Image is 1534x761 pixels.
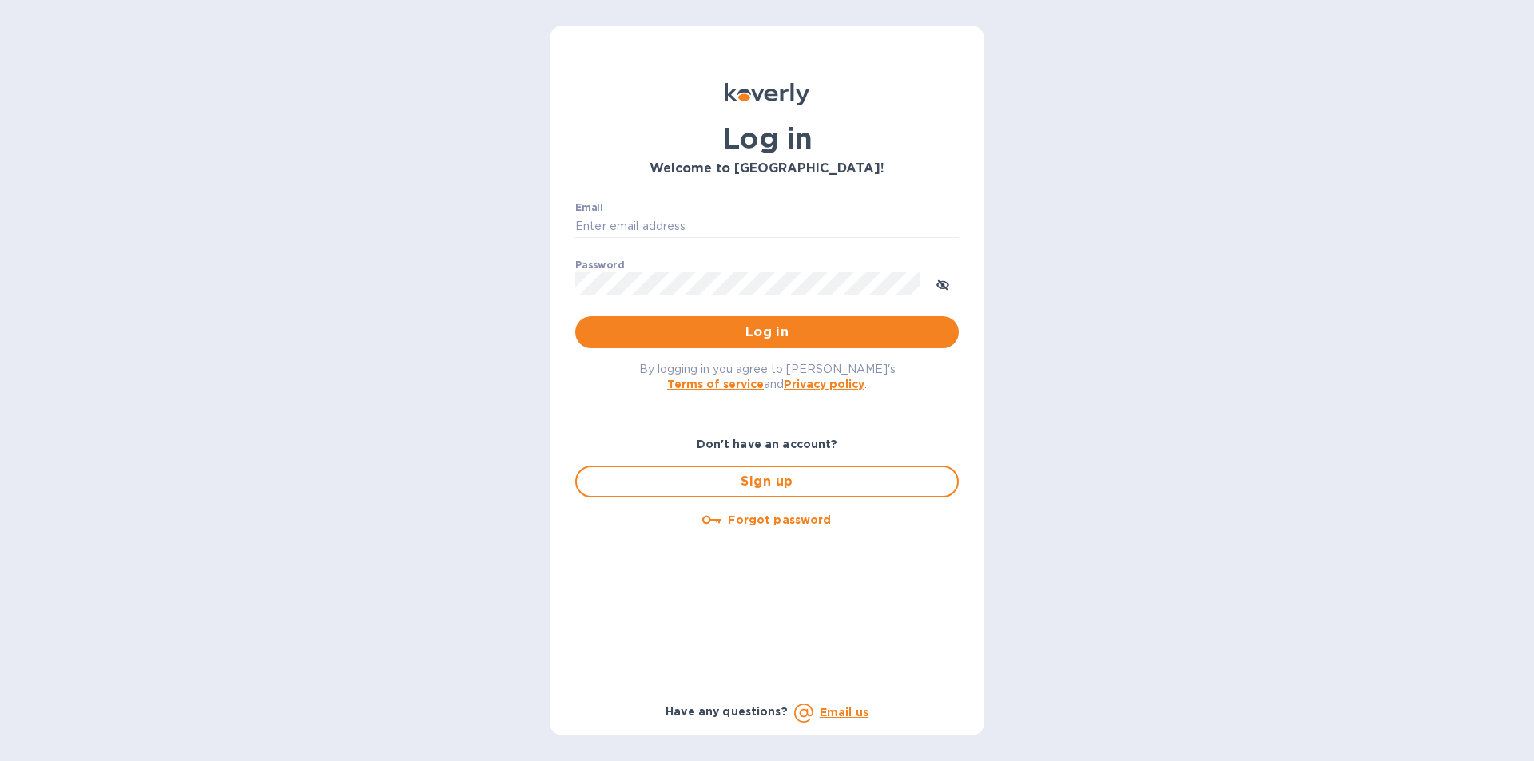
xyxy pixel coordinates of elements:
[575,161,959,176] h3: Welcome to [GEOGRAPHIC_DATA]!
[927,268,959,299] button: toggle password visibility
[784,378,864,390] a: Privacy policy
[728,513,831,526] u: Forgot password
[820,706,868,719] a: Email us
[666,705,788,718] b: Have any questions?
[575,316,959,348] button: Log in
[697,438,838,450] b: Don't have an account?
[667,378,764,390] a: Terms of service
[590,472,944,491] span: Sign up
[575,466,959,497] button: Sign up
[575,121,959,155] h1: Log in
[575,215,959,239] input: Enter email address
[575,203,603,212] label: Email
[639,363,896,390] span: By logging in you agree to [PERSON_NAME]'s and .
[725,83,809,105] img: Koverly
[575,260,624,270] label: Password
[588,323,946,342] span: Log in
